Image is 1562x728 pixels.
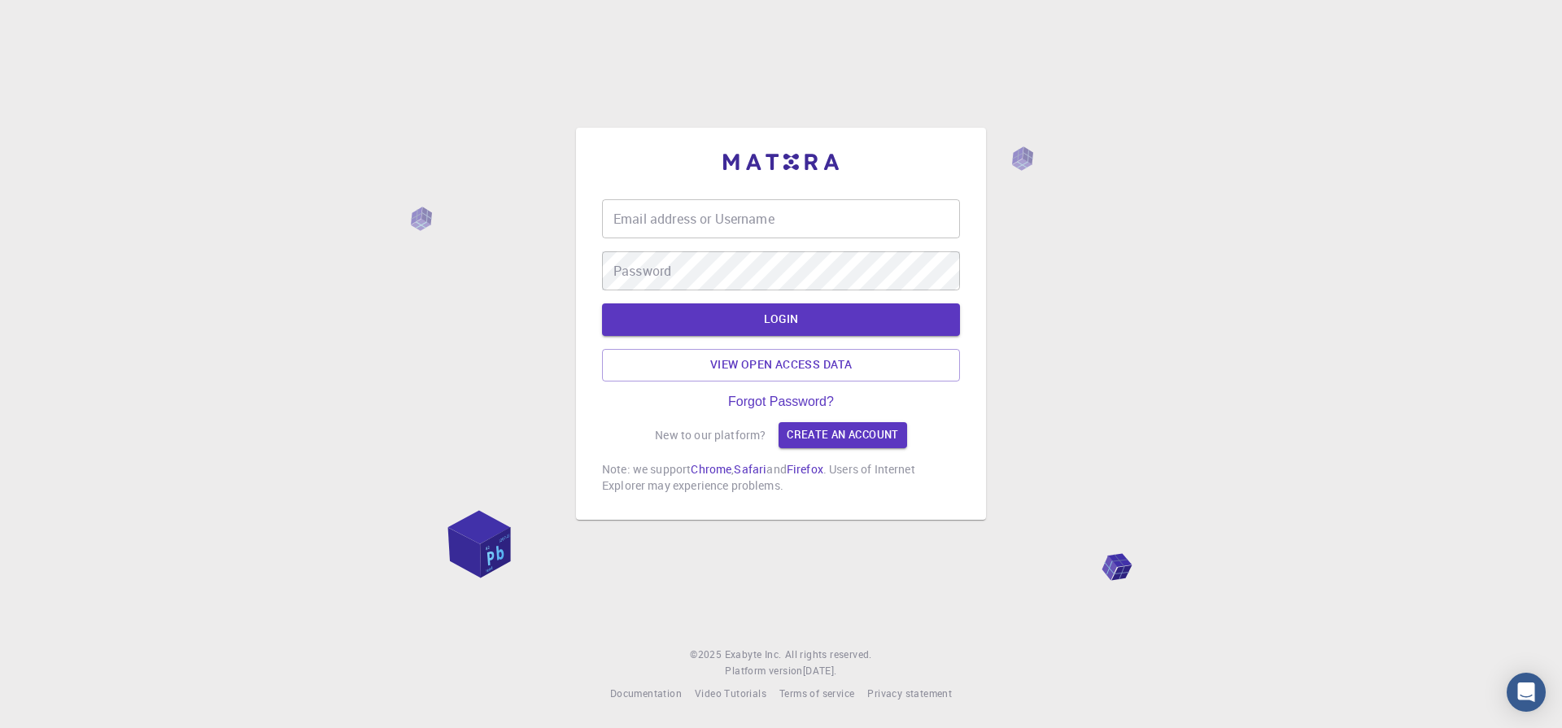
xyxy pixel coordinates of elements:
[779,687,854,700] span: Terms of service
[725,663,802,679] span: Platform version
[785,647,872,663] span: All rights reserved.
[725,647,782,660] span: Exabyte Inc.
[787,461,823,477] a: Firefox
[803,664,837,677] span: [DATE] .
[602,349,960,381] a: View open access data
[725,647,782,663] a: Exabyte Inc.
[690,647,724,663] span: © 2025
[779,686,854,702] a: Terms of service
[695,686,766,702] a: Video Tutorials
[867,687,952,700] span: Privacy statement
[610,687,682,700] span: Documentation
[803,663,837,679] a: [DATE].
[779,422,906,448] a: Create an account
[728,395,834,409] a: Forgot Password?
[1507,673,1546,712] div: Open Intercom Messenger
[691,461,731,477] a: Chrome
[867,686,952,702] a: Privacy statement
[602,303,960,336] button: LOGIN
[655,427,766,443] p: New to our platform?
[734,461,766,477] a: Safari
[610,686,682,702] a: Documentation
[602,461,960,494] p: Note: we support , and . Users of Internet Explorer may experience problems.
[695,687,766,700] span: Video Tutorials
